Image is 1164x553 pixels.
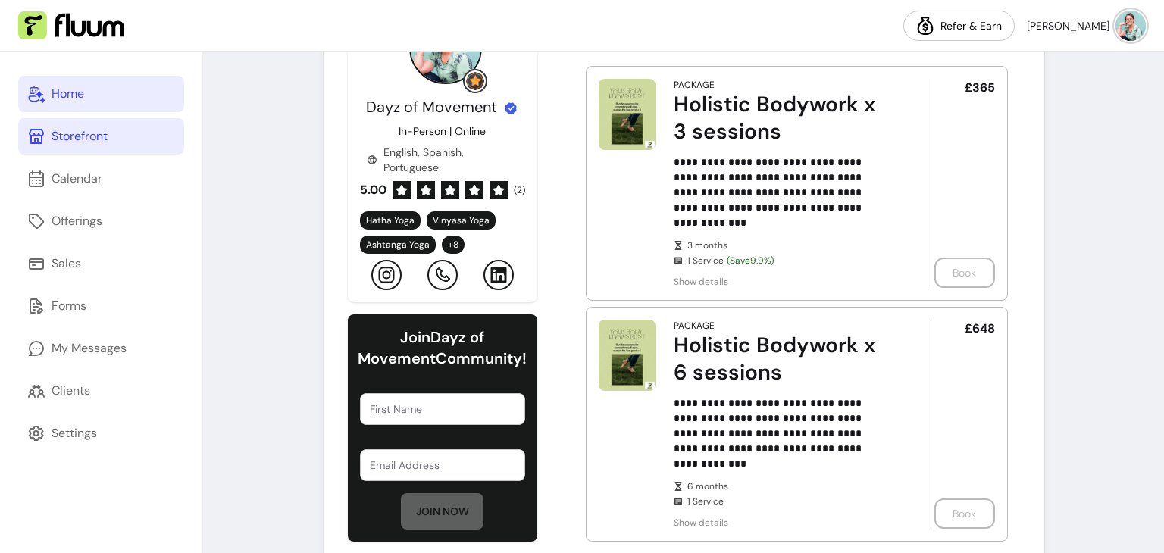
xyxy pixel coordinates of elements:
[18,288,184,324] a: Forms
[52,382,90,400] div: Clients
[52,297,86,315] div: Forms
[358,326,527,369] h6: Join Dayz of Movement Community!
[687,255,885,267] span: 1 Service
[366,214,415,227] span: Hatha Yoga
[18,118,184,155] a: Storefront
[1027,18,1109,33] span: [PERSON_NAME]
[674,276,885,288] span: Show details
[928,320,995,529] div: £648
[18,415,184,451] a: Settings
[674,79,715,91] div: Package
[18,245,184,282] a: Sales
[903,11,1015,41] a: Refer & Earn
[1027,11,1146,41] button: avatar[PERSON_NAME]
[687,239,885,252] span: 3 months
[514,184,525,196] span: ( 2 )
[1115,11,1146,41] img: avatar
[687,480,885,492] span: 6 months
[52,127,108,145] div: Storefront
[366,239,430,251] span: Ashtanga Yoga
[366,97,497,117] span: Dayz of Movement
[18,161,184,197] a: Calendar
[52,170,102,188] div: Calendar
[18,203,184,239] a: Offerings
[52,255,81,273] div: Sales
[445,239,462,251] span: + 8
[433,214,490,227] span: Vinyasa Yoga
[674,517,885,529] span: Show details
[687,495,885,508] span: 1 Service
[52,424,97,442] div: Settings
[360,181,386,199] span: 5.00
[52,85,84,103] div: Home
[18,76,184,112] a: Home
[674,332,885,386] div: Holistic Bodywork x 6 sessions
[928,79,995,288] div: £365
[599,320,656,391] img: Holistic Bodywork x 6 sessions
[727,255,774,267] span: (Save 9.9 %)
[674,320,715,332] div: Package
[674,91,885,145] div: Holistic Bodywork x 3 sessions
[18,11,124,40] img: Fluum Logo
[18,330,184,367] a: My Messages
[399,123,486,139] p: In-Person | Online
[367,145,518,175] div: English, Spanish, Portuguese
[52,339,127,358] div: My Messages
[370,458,515,473] input: Email Address
[466,72,484,90] img: Grow
[52,212,102,230] div: Offerings
[599,79,656,150] img: Holistic Bodywork x 3 sessions
[18,373,184,409] a: Clients
[370,401,515,417] input: First Name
